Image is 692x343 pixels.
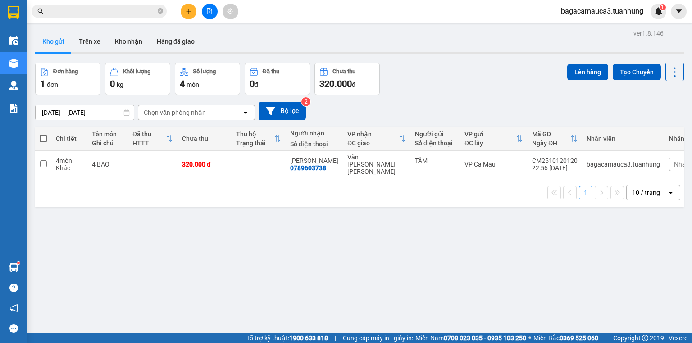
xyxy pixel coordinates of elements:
button: Bộ lọc [259,102,306,120]
div: Chọn văn phòng nhận [144,108,206,117]
span: bagacamauca3.tuanhung [554,5,651,17]
button: Hàng đã giao [150,31,202,52]
div: Khác [56,164,83,171]
strong: 0369 525 060 [560,334,598,342]
span: | [605,333,606,343]
img: solution-icon [9,104,18,113]
span: close-circle [158,7,163,16]
div: TÂM [415,157,455,164]
button: Tạo Chuyến [613,64,661,80]
div: Chi tiết [56,135,83,142]
button: Trên xe [72,31,108,52]
span: Miền Bắc [533,333,598,343]
div: Trạng thái [236,140,274,147]
b: GỬI : VP Cà Mau [4,56,96,71]
span: Cung cấp máy in - giấy in: [343,333,413,343]
span: kg [117,81,123,88]
span: 1 [40,78,45,89]
div: Số điện thoại [290,140,338,148]
span: environment [52,22,59,29]
span: caret-down [675,7,683,15]
span: 0 [110,78,115,89]
button: 1 [579,186,592,199]
svg: open [667,189,674,196]
b: [PERSON_NAME] [52,6,127,17]
button: aim [223,4,238,19]
sup: 1 [17,262,20,264]
span: copyright [642,335,648,341]
div: 4 món [56,157,83,164]
span: đ [352,81,355,88]
button: Lên hàng [567,64,608,80]
div: Đơn hàng [53,68,78,75]
div: Tên món [92,131,123,138]
div: HTTT [132,140,166,147]
img: warehouse-icon [9,263,18,272]
div: VP gửi [464,131,516,138]
img: warehouse-icon [9,81,18,90]
div: 0789603738 [290,164,326,171]
li: 02839.63.63.63 [4,31,172,42]
svg: open [242,109,249,116]
th: Toggle SortBy [232,127,286,151]
span: 1 [661,4,664,10]
div: Đã thu [132,131,166,138]
span: search [37,8,44,14]
div: ver 1.8.146 [633,28,664,38]
div: Số điện thoại [415,140,455,147]
div: bagacamauca3.tuanhung [587,161,660,168]
div: ĐC lấy [464,140,516,147]
button: file-add [202,4,218,19]
button: Số lượng4món [175,63,240,95]
span: đơn [47,81,58,88]
button: Kho gửi [35,31,72,52]
span: 0 [250,78,255,89]
strong: 1900 633 818 [289,334,328,342]
div: Đã thu [263,68,279,75]
span: Hỗ trợ kỹ thuật: [245,333,328,343]
span: 4 [180,78,185,89]
sup: 1 [660,4,666,10]
div: Thu hộ [236,131,274,138]
div: Số lượng [193,68,216,75]
span: phone [52,33,59,40]
div: 10 / trang [632,188,660,197]
span: Nhãn [674,161,689,168]
div: Ghi chú [92,140,123,147]
img: warehouse-icon [9,36,18,45]
div: Người nhận [290,130,338,137]
div: Chưa thu [332,68,355,75]
input: Tìm tên, số ĐT hoặc mã đơn [50,6,156,16]
span: Miền Nam [415,333,526,343]
div: VP Cà Mau [464,161,523,168]
button: caret-down [671,4,687,19]
div: SAM [290,157,338,164]
div: Người gửi [415,131,455,138]
span: món [187,81,199,88]
th: Toggle SortBy [460,127,528,151]
div: Khối lượng [123,68,150,75]
button: Khối lượng0kg [105,63,170,95]
div: 4 BAO [92,161,123,168]
div: 320.000 đ [182,161,227,168]
li: 85 [PERSON_NAME] [4,20,172,31]
button: Kho nhận [108,31,150,52]
th: Toggle SortBy [128,127,178,151]
span: aim [227,8,233,14]
span: question-circle [9,284,18,292]
span: ⚪️ [528,336,531,340]
span: | [335,333,336,343]
span: close-circle [158,8,163,14]
th: Toggle SortBy [528,127,582,151]
span: plus [186,8,192,14]
span: 320.000 [319,78,352,89]
div: Nhân viên [587,135,660,142]
div: 22:56 [DATE] [532,164,578,171]
button: Đã thu0đ [245,63,310,95]
img: icon-new-feature [655,7,663,15]
div: Văn [PERSON_NAME] [PERSON_NAME] [347,153,406,175]
button: Đơn hàng1đơn [35,63,100,95]
span: notification [9,304,18,312]
div: Mã GD [532,131,570,138]
div: Chưa thu [182,135,227,142]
